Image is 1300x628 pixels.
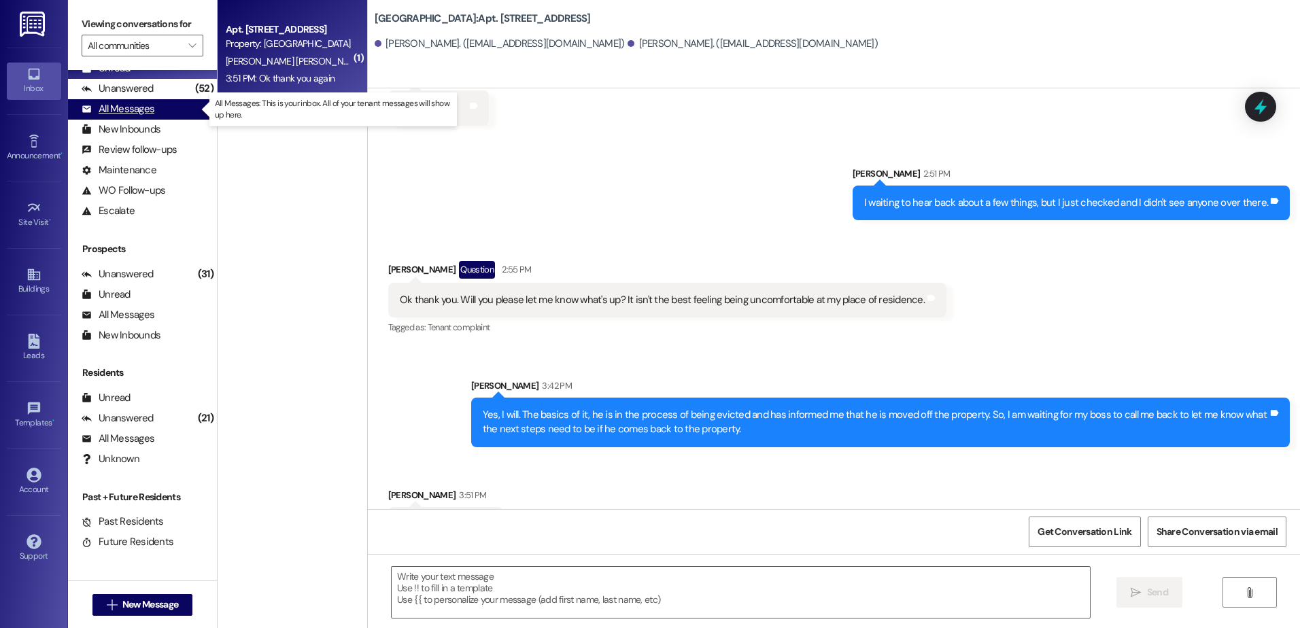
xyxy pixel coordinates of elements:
span: Tenant complaint [428,321,490,333]
a: Buildings [7,263,61,300]
div: [PERSON_NAME] [471,379,1290,398]
div: [PERSON_NAME]. ([EMAIL_ADDRESS][DOMAIN_NAME]) [628,37,878,51]
div: Tagged as: [388,317,946,337]
div: Maintenance [82,163,156,177]
div: Ok thank you. Will you please let me know what's up? It isn't the best feeling being uncomfortabl... [400,293,925,307]
div: Review follow-ups [82,143,177,157]
div: Apt. [STREET_ADDRESS] [226,22,352,37]
div: 3:51 PM [456,488,486,502]
button: New Message [92,594,193,616]
div: [PERSON_NAME]. ([EMAIL_ADDRESS][DOMAIN_NAME]) [375,37,625,51]
div: 3:42 PM [538,379,571,393]
a: Site Visit • [7,196,61,233]
i:  [1244,587,1254,598]
b: [GEOGRAPHIC_DATA]: Apt. [STREET_ADDRESS] [375,12,591,26]
span: • [49,215,51,225]
label: Viewing conversations for [82,14,203,35]
button: Share Conversation via email [1148,517,1286,547]
img: ResiDesk Logo [20,12,48,37]
div: [PERSON_NAME] [388,261,946,283]
div: 2:55 PM [498,262,531,277]
div: 3:51 PM: Ok thank you again [226,72,335,84]
div: [PERSON_NAME] [388,488,504,507]
div: (21) [194,408,217,429]
a: Inbox [7,63,61,99]
div: Unread [82,287,131,302]
div: I waiting to hear back about a few things, but I just checked and I didn't see anyone over there. [864,196,1268,210]
span: New Message [122,597,178,612]
div: Prospects [68,242,217,256]
div: Unread [82,391,131,405]
div: All Messages [82,432,154,446]
button: Get Conversation Link [1029,517,1140,547]
div: Unanswered [82,411,154,425]
div: Unknown [82,452,139,466]
div: Past Residents [82,514,164,529]
span: [PERSON_NAME] [PERSON_NAME] [226,55,368,67]
div: All Messages [82,308,154,322]
div: Future Residents [82,535,173,549]
div: (52) [192,78,217,99]
div: Property: [GEOGRAPHIC_DATA] [226,37,352,51]
p: All Messages: This is your inbox. All of your tenant messages will show up here. [215,98,451,121]
div: Residents [68,366,217,380]
span: Share Conversation via email [1157,525,1278,539]
div: Yes, I will. The basics of it, he is in the process of being evicted and has informed me that he ... [483,408,1268,437]
div: Escalate [82,204,135,218]
a: Templates • [7,397,61,434]
div: New Inbounds [82,122,160,137]
i:  [188,40,196,51]
div: All Messages [82,102,154,116]
div: 2:51 PM [920,167,950,181]
div: Past + Future Residents [68,490,217,504]
div: Unanswered [82,82,154,96]
a: Support [7,530,61,567]
div: Unanswered [82,267,154,281]
div: WO Follow-ups [82,184,165,198]
div: New Inbounds [82,328,160,343]
span: • [52,416,54,425]
div: [PERSON_NAME] [853,167,1290,186]
span: Send [1147,585,1168,599]
div: Question [459,261,495,278]
a: Account [7,464,61,500]
i:  [107,599,117,610]
span: • [61,149,63,158]
div: (31) [194,264,217,285]
span: Get Conversation Link [1038,525,1131,539]
button: Send [1116,577,1182,608]
input: All communities [88,35,182,56]
i:  [1131,587,1141,598]
a: Leads [7,330,61,366]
